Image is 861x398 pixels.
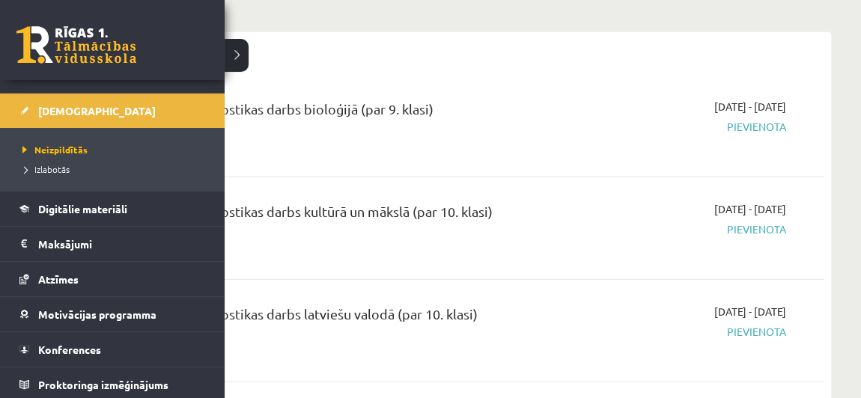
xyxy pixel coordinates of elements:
span: [DATE] - [DATE] [714,304,786,319]
a: Neizpildītās [19,143,210,156]
a: Motivācijas programma [19,297,206,331]
a: Atzīmes [19,262,206,296]
span: Pievienota [576,221,786,237]
a: Izlabotās [19,162,210,176]
span: [DEMOGRAPHIC_DATA] [38,104,156,117]
span: Atzīmes [38,272,79,286]
span: [DATE] - [DATE] [714,201,786,217]
a: Konferences [19,332,206,367]
a: [DEMOGRAPHIC_DATA] [19,94,206,128]
span: Pievienota [576,324,786,340]
span: Proktoringa izmēģinājums [38,378,168,391]
span: Digitālie materiāli [38,202,127,215]
span: Konferences [38,343,101,356]
a: Rīgas 1. Tālmācības vidusskola [16,26,136,64]
div: 11.a2 klases diagnostikas darbs kultūrā un mākslā (par 10. klasi) [112,201,554,229]
span: Neizpildītās [19,144,88,156]
span: [DATE] - [DATE] [714,99,786,114]
div: 11.a2 klases diagnostikas darbs latviešu valodā (par 10. klasi) [112,304,554,331]
a: Maksājumi [19,227,206,261]
div: 11.a2 klases diagnostikas darbs bioloģijā (par 9. klasi) [112,99,554,126]
a: Digitālie materiāli [19,192,206,226]
span: Izlabotās [19,163,70,175]
span: Pievienota [576,119,786,135]
legend: Maksājumi [38,227,206,261]
span: Motivācijas programma [38,307,156,321]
